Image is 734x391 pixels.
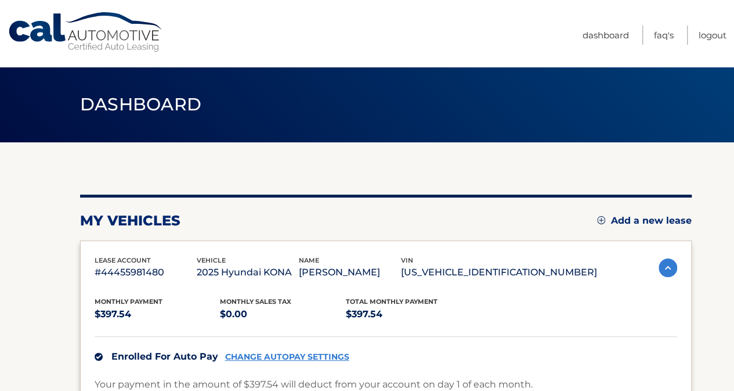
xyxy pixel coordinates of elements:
[95,297,162,306] span: Monthly Payment
[95,353,103,361] img: check.svg
[299,256,319,264] span: name
[80,212,180,229] h2: my vehicles
[583,26,629,45] a: Dashboard
[111,351,218,362] span: Enrolled For Auto Pay
[95,256,151,264] span: lease account
[659,259,677,277] img: accordion-active.svg
[346,306,472,322] p: $397.54
[299,264,401,281] p: [PERSON_NAME]
[699,26,726,45] a: Logout
[95,306,220,322] p: $397.54
[197,256,226,264] span: vehicle
[597,216,605,224] img: add.svg
[401,256,413,264] span: vin
[597,215,692,227] a: Add a new lease
[654,26,674,45] a: FAQ's
[8,12,164,53] a: Cal Automotive
[197,264,299,281] p: 2025 Hyundai KONA
[346,297,437,306] span: Total Monthly Payment
[80,94,202,115] span: Dashboard
[401,264,597,281] p: [US_VEHICLE_IDENTIFICATION_NUMBER]
[95,264,197,281] p: #44455981480
[220,306,346,322] p: $0.00
[220,297,291,306] span: Monthly sales Tax
[225,352,349,362] a: CHANGE AUTOPAY SETTINGS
